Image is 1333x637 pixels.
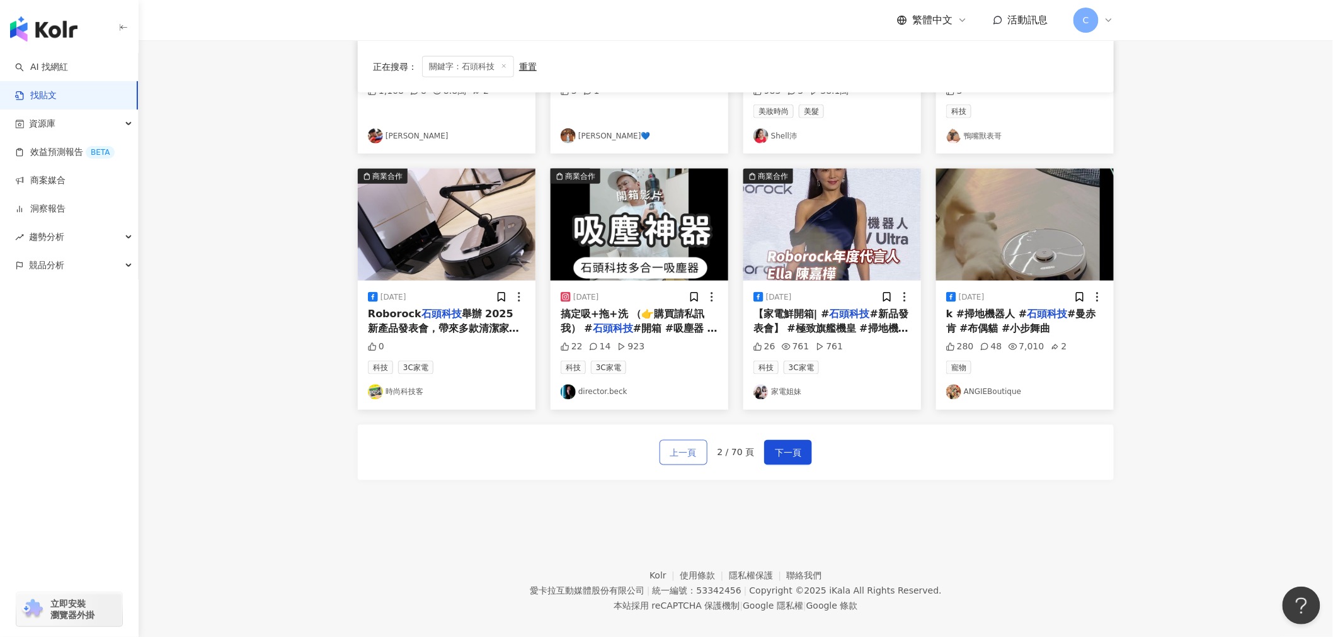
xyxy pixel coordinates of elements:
span: 資源庫 [29,110,55,138]
button: 商業合作 [743,169,921,281]
span: 科技 [946,104,971,118]
div: [DATE] [573,292,599,303]
div: 14 [589,341,611,353]
span: | [647,586,650,596]
button: 下一頁 [764,440,812,465]
div: 280 [946,341,974,353]
img: post-image [358,169,535,281]
span: 美髮 [799,104,824,118]
a: 商案媒合 [15,174,66,187]
mark: 石頭科技 [830,308,870,320]
mark: 石頭科技 [1027,308,1068,320]
span: 正在搜尋 ： [373,61,417,71]
div: 761 [816,341,844,353]
div: 重置 [519,61,537,71]
div: 0 [368,341,384,353]
img: logo [10,16,77,42]
img: chrome extension [20,599,45,619]
iframe: Help Scout Beacon - Open [1283,587,1320,624]
a: 使用條款 [680,571,729,581]
div: 2 [1051,341,1067,353]
span: 科技 [753,361,779,375]
span: 競品分析 [29,251,64,279]
a: 洞察報告 [15,203,66,215]
span: Roborock [368,308,421,320]
span: #曼赤肯 #布偶貓 #小步舞曲 [946,308,1096,334]
span: #開箱 #吸塵器 #拖地機 # [561,322,718,348]
img: KOL Avatar [561,385,576,400]
span: 2 / 70 頁 [718,448,755,458]
a: KOL Avatar家電姐妹 [753,385,911,400]
a: 聯絡我們 [787,571,822,581]
span: k #掃地機器人 # [946,308,1027,320]
div: Copyright © 2025 All Rights Reserved. [750,586,942,596]
button: 商業合作 [551,169,728,281]
img: post-image [936,169,1114,281]
div: 48 [980,341,1002,353]
div: 761 [782,341,810,353]
a: chrome extension立即安裝 瀏覽器外掛 [16,592,122,626]
div: [DATE] [766,292,792,303]
a: searchAI 找網紅 [15,61,68,74]
div: 愛卡拉互動媒體股份有限公司 [530,586,644,596]
a: iKala [830,586,851,596]
span: 美妝時尚 [753,104,794,118]
a: 效益預測報告BETA [15,146,115,159]
span: C [1083,13,1089,27]
button: 上一頁 [660,440,707,465]
span: 科技 [368,361,393,375]
div: [DATE] [959,292,985,303]
div: 商業合作 [758,170,788,183]
span: 科技 [561,361,586,375]
span: 3C家電 [784,361,819,375]
span: 立即安裝 瀏覽器外掛 [50,598,94,621]
img: post-image [551,169,728,281]
div: 統一編號：53342456 [653,586,741,596]
a: Google 條款 [806,601,858,611]
span: 3C家電 [398,361,433,375]
a: KOL Avatar時尚科技客 [368,385,525,400]
span: rise [15,233,24,242]
span: 關鍵字：石頭科技 [422,55,514,77]
span: 上一頁 [670,446,697,461]
span: 本站採用 reCAPTCHA 保護機制 [614,599,857,614]
img: KOL Avatar [946,385,961,400]
a: KOL Avatar[PERSON_NAME] [368,128,525,144]
a: Kolr [649,571,680,581]
a: KOL Avatar[PERSON_NAME]💙 [561,128,718,144]
a: KOL Avatardirector.beck [561,385,718,400]
div: 22 [561,341,583,353]
a: 隱私權保護 [729,571,787,581]
span: 【家電鮮開箱| # [753,308,830,320]
span: 下一頁 [775,446,801,461]
div: 商業合作 [565,170,595,183]
div: 923 [617,341,645,353]
mark: 石頭科技 [593,322,633,334]
span: 活動訊息 [1008,14,1048,26]
a: Google 隱私權 [743,601,803,611]
img: KOL Avatar [368,128,383,144]
a: KOL AvatarANGIEBoutique [946,385,1104,400]
img: KOL Avatar [368,385,383,400]
div: 7,010 [1009,341,1044,353]
a: KOL AvatarShell沛 [753,128,911,144]
span: 繁體中文 [912,13,953,27]
span: | [744,586,747,596]
img: post-image [743,169,921,281]
img: KOL Avatar [946,128,961,144]
mark: 石頭科技 [421,308,462,320]
span: | [803,601,806,611]
a: KOL Avatar鴨嘴獸表哥 [946,128,1104,144]
img: KOL Avatar [561,128,576,144]
span: | [740,601,743,611]
span: 3C家電 [591,361,626,375]
img: KOL Avatar [753,128,769,144]
div: [DATE] [380,292,406,303]
div: 商業合作 [372,170,403,183]
span: 趨勢分析 [29,223,64,251]
img: KOL Avatar [753,385,769,400]
a: 找貼文 [15,89,57,102]
button: 商業合作 [358,169,535,281]
div: 26 [753,341,775,353]
span: 搞定吸+拖+洗 （👉購買請私訊我） # [561,308,704,334]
